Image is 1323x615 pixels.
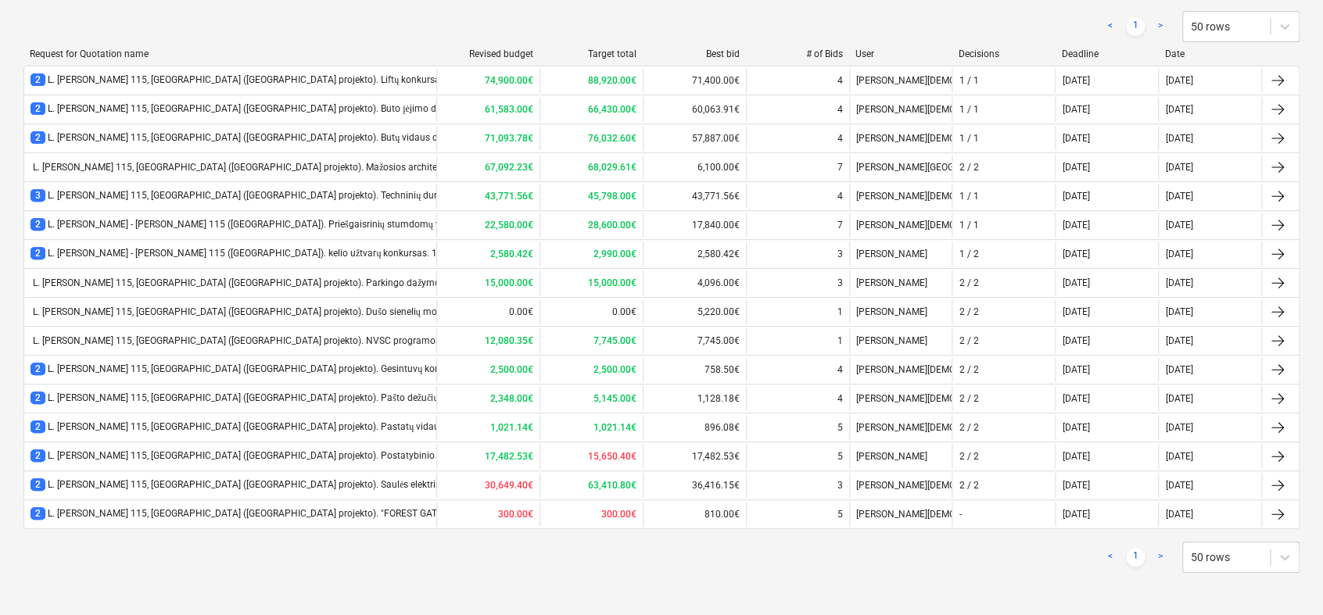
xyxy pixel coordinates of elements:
[485,75,533,86] b: 74,900.00€
[849,444,952,469] div: [PERSON_NAME]
[837,364,843,375] div: 4
[485,277,533,288] b: 15,000.00€
[959,162,978,173] div: 2 / 2
[588,191,636,202] b: 45,798.00€
[30,73,461,87] div: L. [PERSON_NAME] 115, [GEOGRAPHIC_DATA] ([GEOGRAPHIC_DATA] projekto). Liftų konkursas. 2E
[1165,133,1192,144] div: [DATE]
[1062,335,1089,346] div: [DATE]
[588,133,636,144] b: 76,032.60€
[837,220,843,231] div: 7
[593,364,636,375] b: 2,500.00€
[1062,364,1089,375] div: [DATE]
[837,335,843,346] div: 1
[849,299,952,324] div: [PERSON_NAME]
[485,191,533,202] b: 43,771.56€
[643,444,746,469] div: 17,482.53€
[1165,393,1192,404] div: [DATE]
[588,162,636,173] b: 68,029.61€
[849,415,952,440] div: [PERSON_NAME][DEMOGRAPHIC_DATA]
[643,415,746,440] div: 896.08€
[1062,249,1089,259] div: [DATE]
[1165,191,1192,202] div: [DATE]
[30,420,695,434] div: L. [PERSON_NAME] 115, [GEOGRAPHIC_DATA] ([GEOGRAPHIC_DATA] projekto). Pastatų vidaus ir išorės nu...
[959,191,978,202] div: 1 / 1
[30,162,565,173] div: L. [PERSON_NAME] 115, [GEOGRAPHIC_DATA] ([GEOGRAPHIC_DATA] projekto). Mažosios architektūros įren...
[30,306,534,318] div: L. [PERSON_NAME] 115, [GEOGRAPHIC_DATA] ([GEOGRAPHIC_DATA] projekto). Dušo sienelių montavimo kon...
[959,306,978,317] div: 2 / 2
[30,507,45,520] span: 2
[30,363,45,375] span: 2
[1062,451,1089,462] div: [DATE]
[849,473,952,498] div: [PERSON_NAME][DEMOGRAPHIC_DATA]
[1165,335,1192,346] div: [DATE]
[959,480,978,491] div: 2 / 2
[1165,220,1192,231] div: [DATE]
[959,422,978,433] div: 2 / 2
[643,473,746,498] div: 36,416.15€
[490,422,533,433] b: 1,021.14€
[490,393,533,404] b: 2,348.00€
[490,364,533,375] b: 2,500.00€
[959,220,978,231] div: 1 / 1
[643,126,746,151] div: 57,887.00€
[752,48,843,59] div: # of Bids
[30,218,518,231] div: L. [PERSON_NAME] - [PERSON_NAME] 115 ([GEOGRAPHIC_DATA]). Priešgaisrinių stumdomų vartų konkursas...
[588,104,636,115] b: 66,430.00€
[837,451,843,462] div: 5
[849,357,952,382] div: [PERSON_NAME][DEMOGRAPHIC_DATA]
[643,184,746,209] div: 43,771.56€
[1062,509,1089,520] div: [DATE]
[1062,75,1089,86] div: [DATE]
[849,502,952,527] div: [PERSON_NAME][DEMOGRAPHIC_DATA]
[30,392,500,405] div: L. [PERSON_NAME] 115, [GEOGRAPHIC_DATA] ([GEOGRAPHIC_DATA] projekto). Pašto dežučių konkrusas. 2E
[1165,509,1192,520] div: [DATE]
[837,393,843,404] div: 4
[546,48,636,59] div: Target total
[30,247,45,259] span: 2
[30,189,504,202] div: L. [PERSON_NAME] 115, [GEOGRAPHIC_DATA] ([GEOGRAPHIC_DATA] projekto). Techninių durų konkursas. 3E
[443,48,533,59] div: Revised budget
[485,220,533,231] b: 22,580.00€
[490,249,533,259] b: 2,580.42€
[1165,249,1192,259] div: [DATE]
[1062,480,1089,491] div: [DATE]
[1165,277,1192,288] div: [DATE]
[485,335,533,346] b: 12,080.35€
[30,48,430,59] div: Request for Quotation name
[643,270,746,295] div: 4,096.00€
[588,277,636,288] b: 15,000.00€
[1126,548,1145,567] a: Page 1 is your current page
[588,75,636,86] b: 88,920.00€
[30,449,530,463] div: L. [PERSON_NAME] 115, [GEOGRAPHIC_DATA] ([GEOGRAPHIC_DATA] projekto). Postatybinio valymo konkurs...
[959,277,978,288] div: 2 / 2
[643,155,746,180] div: 6,100.00€
[643,97,746,122] div: 60,063.91€
[643,68,746,93] div: 71,400.00€
[837,133,843,144] div: 4
[643,241,746,266] div: 2,580.42€
[1126,17,1145,36] a: Page 1 is your current page
[643,386,746,411] div: 1,128.18€
[30,247,443,260] div: L. [PERSON_NAME] - [PERSON_NAME] 115 ([GEOGRAPHIC_DATA]). kelio užtvarų konkursas. 1E
[959,451,978,462] div: 2 / 2
[855,48,946,59] div: User
[837,104,843,115] div: 4
[837,480,843,491] div: 3
[485,162,533,173] b: 67,092.23€
[1165,451,1192,462] div: [DATE]
[849,213,952,238] div: [PERSON_NAME][DEMOGRAPHIC_DATA]
[30,102,511,116] div: L. [PERSON_NAME] 115, [GEOGRAPHIC_DATA] ([GEOGRAPHIC_DATA] projekto). Buto įėjimo durų konkursas. 2E
[1165,162,1192,173] div: [DATE]
[1165,422,1192,433] div: [DATE]
[30,449,45,462] span: 2
[1101,17,1120,36] a: Previous page
[959,133,978,144] div: 1 / 1
[540,299,643,324] div: 0.00€
[959,393,978,404] div: 2 / 2
[643,502,746,527] div: 810.00€
[837,75,843,86] div: 4
[643,299,746,324] div: 5,220.00€
[837,277,843,288] div: 3
[498,509,533,520] b: 300.00€
[849,68,952,93] div: [PERSON_NAME][DEMOGRAPHIC_DATA]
